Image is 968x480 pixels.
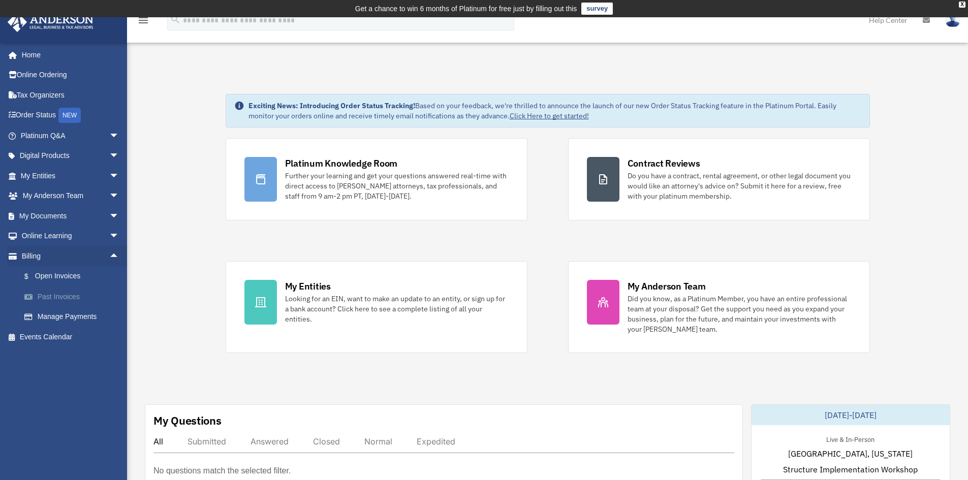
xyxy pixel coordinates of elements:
div: Contract Reviews [628,157,700,170]
a: Contract Reviews Do you have a contract, rental agreement, or other legal document you would like... [568,138,870,220]
a: Past Invoices [14,286,135,307]
span: arrow_drop_down [109,146,130,167]
div: Did you know, as a Platinum Member, you have an entire professional team at your disposal? Get th... [628,294,851,334]
span: $ [30,270,35,283]
p: No questions match the selected filter. [153,464,291,478]
a: Home [7,45,130,65]
a: My Anderson Teamarrow_drop_down [7,186,135,206]
div: My Anderson Team [628,280,706,293]
div: Normal [364,436,392,446]
div: Based on your feedback, we're thrilled to announce the launch of our new Order Status Tracking fe... [248,101,861,121]
i: search [170,14,181,25]
div: Closed [313,436,340,446]
a: Billingarrow_drop_up [7,246,135,266]
a: My Anderson Team Did you know, as a Platinum Member, you have an entire professional team at your... [568,261,870,353]
i: menu [137,14,149,26]
span: arrow_drop_down [109,125,130,146]
a: menu [137,18,149,26]
div: My Questions [153,413,222,428]
a: Click Here to get started! [510,111,589,120]
a: My Documentsarrow_drop_down [7,206,135,226]
img: Anderson Advisors Platinum Portal [5,12,97,32]
div: All [153,436,163,446]
div: My Entities [285,280,331,293]
a: Order StatusNEW [7,105,135,126]
a: Platinum Q&Aarrow_drop_down [7,125,135,146]
span: arrow_drop_up [109,246,130,267]
strong: Exciting News: Introducing Order Status Tracking! [248,101,415,110]
a: Online Learningarrow_drop_down [7,226,135,246]
a: My Entities Looking for an EIN, want to make an update to an entity, or sign up for a bank accoun... [226,261,527,353]
a: My Entitiesarrow_drop_down [7,166,135,186]
div: Looking for an EIN, want to make an update to an entity, or sign up for a bank account? Click her... [285,294,509,324]
div: Answered [251,436,289,446]
div: Expedited [417,436,455,446]
div: Do you have a contract, rental agreement, or other legal document you would like an attorney's ad... [628,171,851,201]
div: Get a chance to win 6 months of Platinum for free just by filling out this [355,3,577,15]
span: arrow_drop_down [109,186,130,207]
div: Submitted [188,436,226,446]
div: Further your learning and get your questions answered real-time with direct access to [PERSON_NAM... [285,171,509,201]
img: User Pic [945,13,960,27]
a: Events Calendar [7,327,135,347]
a: Tax Organizers [7,85,135,105]
div: close [959,2,965,8]
div: [DATE]-[DATE] [752,405,950,425]
span: [GEOGRAPHIC_DATA], [US_STATE] [788,447,913,460]
a: $Open Invoices [14,266,135,287]
a: Manage Payments [14,307,135,327]
span: Structure Implementation Workshop [783,463,918,475]
div: NEW [58,108,81,123]
span: arrow_drop_down [109,166,130,186]
span: arrow_drop_down [109,206,130,227]
a: survey [581,3,613,15]
span: arrow_drop_down [109,226,130,247]
a: Platinum Knowledge Room Further your learning and get your questions answered real-time with dire... [226,138,527,220]
div: Platinum Knowledge Room [285,157,398,170]
div: Live & In-Person [818,433,883,444]
a: Online Ordering [7,65,135,85]
a: Digital Productsarrow_drop_down [7,146,135,166]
